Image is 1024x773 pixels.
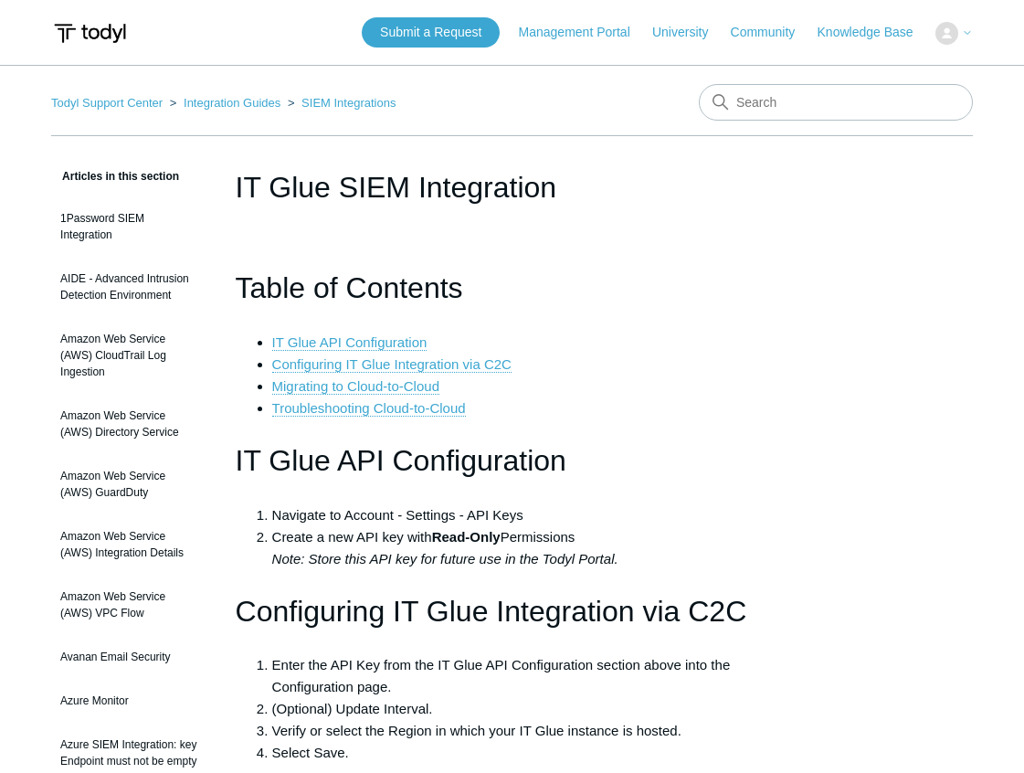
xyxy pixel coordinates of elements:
img: Todyl Support Center Help Center home page [51,16,129,50]
li: (Optional) Update Interval. [272,698,789,720]
li: Navigate to Account - Settings - API Keys [272,504,789,526]
li: Verify or select the Region in which your IT Glue instance is hosted. [272,720,789,742]
h1: IT Glue API Configuration [236,438,789,484]
a: AIDE - Advanced Intrusion Detection Environment [51,261,208,312]
span: Articles in this section [51,170,179,183]
li: Integration Guides [166,96,284,110]
a: Configuring IT Glue Integration via C2C [272,356,512,373]
h1: Configuring IT Glue Integration via C2C [236,588,789,635]
a: University [652,23,726,42]
h1: IT Glue SIEM Integration [236,165,789,209]
strong: Read-Only [432,529,501,545]
a: Azure Monitor [51,683,208,718]
a: Submit a Request [362,17,500,48]
h1: Table of Contents [236,265,789,312]
li: Todyl Support Center [51,96,166,110]
li: Create a new API key with Permissions [272,526,789,570]
a: SIEM Integrations [301,96,396,110]
input: Search [699,84,973,121]
a: Amazon Web Service (AWS) GuardDuty [51,459,208,510]
a: Migrating to Cloud-to-Cloud [272,378,439,395]
li: SIEM Integrations [284,96,396,110]
a: Avanan Email Security [51,640,208,674]
a: 1Password SIEM Integration [51,201,208,252]
a: Todyl Support Center [51,96,163,110]
em: Note: Store this API key for future use in the Todyl Portal. [272,551,618,567]
a: Troubleshooting Cloud-to-Cloud [272,400,466,417]
a: Amazon Web Service (AWS) VPC Flow [51,579,208,630]
a: Community [731,23,814,42]
a: Management Portal [519,23,649,42]
a: IT Glue API Configuration [272,334,428,351]
a: Knowledge Base [818,23,932,42]
a: Amazon Web Service (AWS) Directory Service [51,398,208,450]
li: Select Save. [272,742,789,764]
a: Amazon Web Service (AWS) CloudTrail Log Ingestion [51,322,208,389]
a: Amazon Web Service (AWS) Integration Details [51,519,208,570]
li: Enter the API Key from the IT Glue API Configuration section above into the Configuration page. [272,654,789,698]
a: Integration Guides [184,96,280,110]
